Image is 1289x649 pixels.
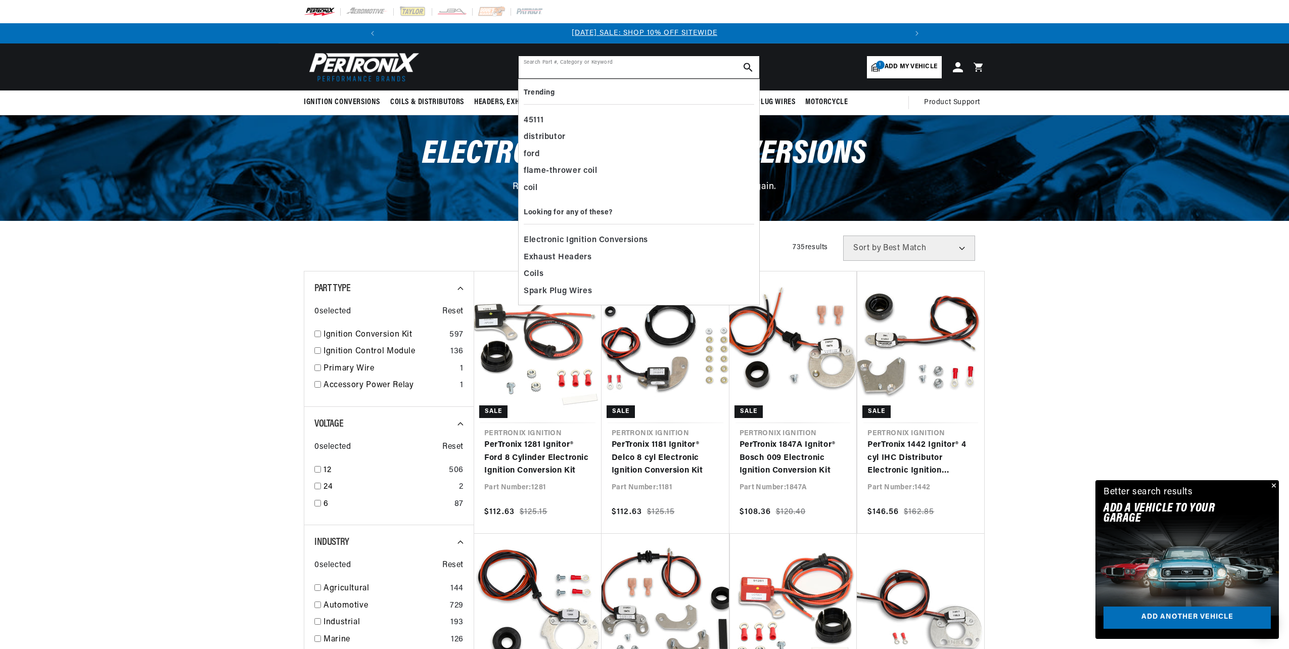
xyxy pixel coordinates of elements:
[279,23,1010,43] slideshow-component: Translation missing: en.sections.announcements.announcement_bar
[924,97,980,108] span: Product Support
[422,138,867,171] span: Electronic Ignition Conversions
[524,129,754,146] div: distributor
[304,50,420,84] img: Pertronix
[442,305,464,318] span: Reset
[460,362,464,376] div: 1
[843,236,975,261] select: Sort by
[907,23,927,43] button: Translation missing: en.sections.announcements.next_announcement
[449,329,464,342] div: 597
[454,498,464,511] div: 87
[314,419,343,429] span: Voltage
[519,56,759,78] input: Search Part #, Category or Keyword
[524,234,648,248] span: Electronic Ignition Conversions
[450,582,464,595] div: 144
[324,464,445,477] a: 12
[867,56,942,78] a: 1Add my vehicle
[737,56,759,78] button: search button
[324,329,445,342] a: Ignition Conversion Kit
[314,305,351,318] span: 0 selected
[304,97,380,108] span: Ignition Conversions
[442,441,464,454] span: Reset
[442,559,464,572] span: Reset
[324,633,447,646] a: Marine
[314,441,351,454] span: 0 selected
[524,89,555,97] b: Trending
[324,345,446,358] a: Ignition Control Module
[383,28,907,39] div: 1 of 3
[924,90,985,115] summary: Product Support
[524,209,613,216] b: Looking for any of these?
[324,481,455,494] a: 24
[390,97,464,108] span: Coils & Distributors
[450,599,464,613] div: 729
[734,97,796,108] span: Spark Plug Wires
[484,439,591,478] a: PerTronix 1281 Ignitor® Ford 8 Cylinder Electronic Ignition Conversion Kit
[460,379,464,392] div: 1
[524,146,754,163] div: ford
[474,97,592,108] span: Headers, Exhausts & Components
[385,90,469,114] summary: Coils & Distributors
[459,481,464,494] div: 2
[513,182,776,192] span: Reliable. Maintenance Free. Never Replace Your Points Again.
[324,582,446,595] a: Agricultural
[1103,607,1271,629] a: Add another vehicle
[324,498,450,511] a: 6
[450,345,464,358] div: 136
[800,90,853,114] summary: Motorcycle
[314,284,350,294] span: Part Type
[324,616,446,629] a: Industrial
[324,599,446,613] a: Automotive
[324,379,456,392] a: Accessory Power Relay
[867,439,974,478] a: PerTronix 1442 Ignitor® 4 cyl IHC Distributor Electronic Ignition Conversion Kit
[451,633,464,646] div: 126
[524,163,754,180] div: flame-thrower coil
[612,439,719,478] a: PerTronix 1181 Ignitor® Delco 8 cyl Electronic Ignition Conversion Kit
[793,244,828,251] span: 735 results
[324,362,456,376] a: Primary Wire
[524,180,754,197] div: coil
[524,251,592,265] span: Exhaust Headers
[362,23,383,43] button: Translation missing: en.sections.announcements.previous_announcement
[524,285,592,299] span: Spark Plug Wires
[449,464,464,477] div: 506
[524,267,543,282] span: Coils
[383,28,907,39] div: Announcement
[885,62,937,72] span: Add my vehicle
[304,90,385,114] summary: Ignition Conversions
[1103,503,1246,524] h2: Add A VEHICLE to your garage
[1103,485,1193,500] div: Better search results
[853,244,881,252] span: Sort by
[469,90,597,114] summary: Headers, Exhausts & Components
[876,61,885,69] span: 1
[740,439,847,478] a: PerTronix 1847A Ignitor® Bosch 009 Electronic Ignition Conversion Kit
[314,537,349,547] span: Industry
[805,97,848,108] span: Motorcycle
[314,559,351,572] span: 0 selected
[450,616,464,629] div: 193
[1267,480,1279,492] button: Close
[524,112,754,129] div: 45111
[729,90,801,114] summary: Spark Plug Wires
[572,29,717,37] a: [DATE] SALE: SHOP 10% OFF SITEWIDE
